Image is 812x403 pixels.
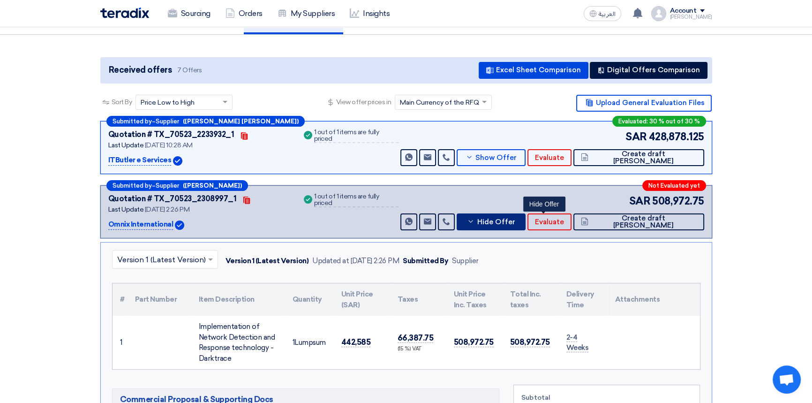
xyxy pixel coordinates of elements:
[108,193,237,205] div: Quotation # TX_70523_2308997_1
[477,219,515,226] span: Hide Offer
[191,283,285,316] th: Item Description
[576,95,712,112] button: Upload General Evaluation Files
[109,64,172,76] span: Received offers
[112,97,132,107] span: Sort By
[106,116,305,127] div: –
[649,129,704,144] span: 428,878.125
[475,154,517,161] span: Show Offer
[398,345,439,353] div: (15 %) VAT
[398,333,434,343] span: 66,387.75
[503,283,559,316] th: Total Inc. taxes
[479,62,588,79] button: Excel Sheet Comparison
[652,193,704,209] span: 508,972.75
[113,182,152,189] span: Submitted by
[108,205,144,213] span: Last Update
[128,283,191,316] th: Part Number
[218,3,270,24] a: Orders
[403,256,448,266] div: Submitted By
[314,129,398,143] div: 1 out of 1 items are fully priced
[314,193,398,207] div: 1 out of 1 items are fully priced
[285,283,334,316] th: Quantity
[584,6,621,21] button: العربية
[293,338,295,347] span: 1
[390,283,446,316] th: Taxes
[145,141,193,149] span: [DATE] 10:28 AM
[141,98,195,107] span: Price Low to High
[527,213,571,230] button: Evaluate
[599,11,616,17] span: العربية
[312,256,399,266] div: Updated at [DATE] 2:26 PM
[523,197,565,212] div: Hide Offer
[156,182,179,189] span: Supplier
[342,3,397,24] a: Insights
[566,333,589,353] span: 2-4 Weeks
[452,256,478,266] div: Supplier
[559,283,608,316] th: Delivery Time
[199,321,278,364] div: Implementation of Network Detection and Response technology - Darktrace
[108,141,144,149] span: Last Update
[270,3,342,24] a: My Suppliers
[446,283,503,316] th: Unit Price Inc. Taxes
[651,6,666,21] img: profile_test.png
[573,213,704,230] button: Create draft [PERSON_NAME]
[108,219,173,230] p: Omnix International
[591,215,696,229] span: Create draft [PERSON_NAME]
[535,154,564,161] span: Evaluate
[106,180,248,191] div: –
[608,283,700,316] th: Attachments
[175,221,184,230] img: Verified Account
[521,393,692,403] div: Subtotal
[183,182,242,189] b: ([PERSON_NAME])
[510,337,550,347] span: 508,972.75
[773,365,801,394] a: Open chat
[108,155,172,166] p: ITButler e Services
[183,118,299,124] b: ([PERSON_NAME] [PERSON_NAME])
[156,118,179,124] span: Supplier
[670,7,697,15] div: Account
[341,337,371,347] span: 442,585
[648,182,700,189] span: Not Evaluated yet
[145,205,189,213] span: [DATE] 2:26 PM
[334,283,390,316] th: Unit Price (SAR)
[527,149,571,166] button: Evaluate
[535,219,564,226] span: Evaluate
[285,316,334,369] td: Lumpsum
[457,213,526,230] button: Hide Offer
[113,283,128,316] th: #
[108,129,234,140] div: Quotation # TX_70523_2233932_1
[454,337,494,347] span: 508,972.75
[629,193,651,209] span: SAR
[625,129,647,144] span: SAR
[177,66,202,75] span: 7 Offers
[173,156,182,166] img: Verified Account
[113,118,152,124] span: Submitted by
[100,8,149,18] img: Teradix logo
[670,15,712,20] div: [PERSON_NAME]
[336,97,391,107] span: View offer prices in
[113,316,128,369] td: 1
[457,149,526,166] button: Show Offer
[591,151,696,165] span: Create draft [PERSON_NAME]
[573,149,704,166] button: Create draft [PERSON_NAME]
[160,3,218,24] a: Sourcing
[590,62,707,79] button: Digital Offers Comparison
[612,116,706,127] div: Evaluated: 30 % out of 30 %
[226,256,309,266] div: Version 1 (Latest Version)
